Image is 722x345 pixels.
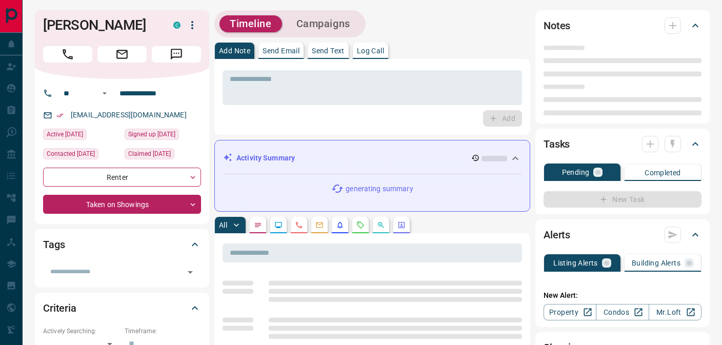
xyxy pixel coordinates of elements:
[286,15,360,32] button: Campaigns
[97,46,147,63] span: Email
[553,259,598,267] p: Listing Alerts
[544,227,570,243] h2: Alerts
[43,300,76,316] h2: Criteria
[544,13,701,38] div: Notes
[125,129,201,143] div: Tue Dec 13 2022
[544,290,701,301] p: New Alert:
[43,17,158,33] h1: [PERSON_NAME]
[47,149,95,159] span: Contacted [DATE]
[254,221,262,229] svg: Notes
[219,221,227,229] p: All
[357,47,384,54] p: Log Call
[356,221,365,229] svg: Requests
[173,22,180,29] div: condos.ca
[219,47,250,54] p: Add Note
[43,296,201,320] div: Criteria
[336,221,344,229] svg: Listing Alerts
[183,265,197,279] button: Open
[315,221,324,229] svg: Emails
[43,236,65,253] h2: Tags
[544,304,596,320] a: Property
[43,46,92,63] span: Call
[295,221,303,229] svg: Calls
[71,111,187,119] a: [EMAIL_ADDRESS][DOMAIN_NAME]
[544,136,570,152] h2: Tasks
[223,149,522,168] div: Activity Summary
[43,195,201,214] div: Taken on Showings
[632,259,680,267] p: Building Alerts
[56,112,64,119] svg: Email Verified
[47,129,83,139] span: Active [DATE]
[544,222,701,247] div: Alerts
[596,304,649,320] a: Condos
[346,184,413,194] p: generating summary
[544,17,570,34] h2: Notes
[397,221,406,229] svg: Agent Actions
[98,87,111,99] button: Open
[562,169,590,176] p: Pending
[645,169,681,176] p: Completed
[219,15,282,32] button: Timeline
[125,148,201,163] div: Thu Oct 10 2024
[128,149,171,159] span: Claimed [DATE]
[128,129,175,139] span: Signed up [DATE]
[312,47,345,54] p: Send Text
[43,232,201,257] div: Tags
[274,221,283,229] svg: Lead Browsing Activity
[263,47,299,54] p: Send Email
[152,46,201,63] span: Message
[43,129,119,143] div: Fri Oct 10 2025
[544,132,701,156] div: Tasks
[43,148,119,163] div: Fri Oct 10 2025
[649,304,701,320] a: Mr.Loft
[125,327,201,336] p: Timeframe:
[377,221,385,229] svg: Opportunities
[236,153,295,164] p: Activity Summary
[43,168,201,187] div: Renter
[43,327,119,336] p: Actively Searching:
